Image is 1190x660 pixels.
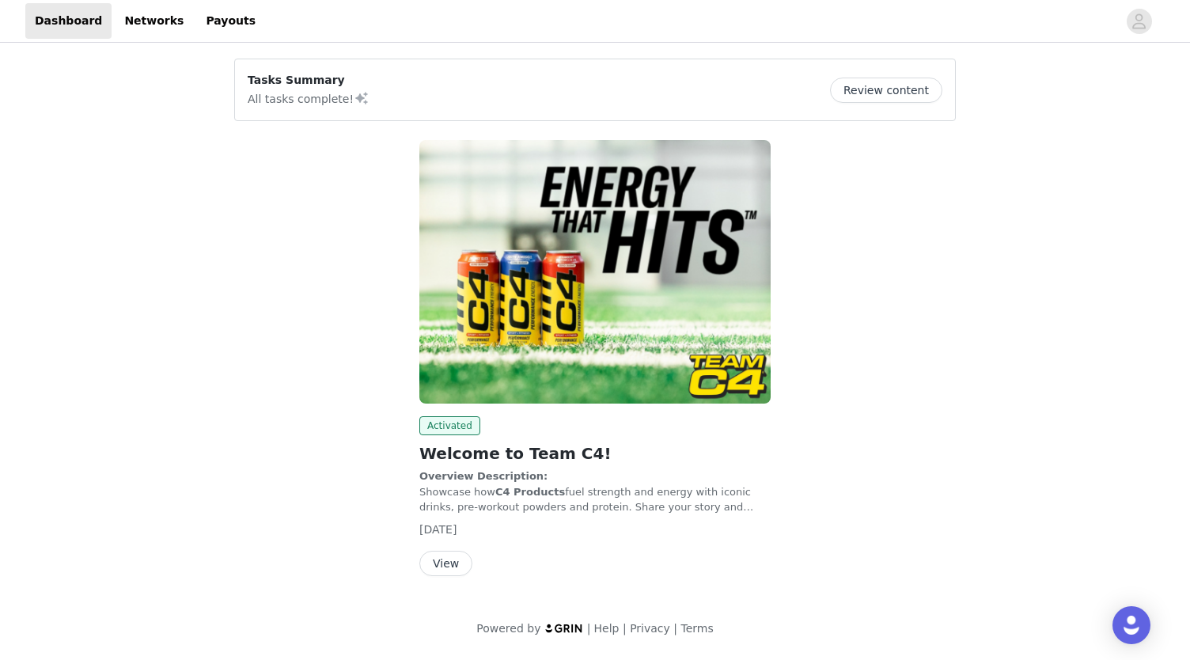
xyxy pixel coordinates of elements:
button: View [419,551,472,576]
a: Networks [115,3,193,39]
p: Showcase how fuel strength and energy with iconic drinks, pre-workout powders and protein. Share ... [419,468,771,515]
img: Cellucor [419,140,771,404]
p: Tasks Summary [248,72,370,89]
a: Dashboard [25,3,112,39]
a: Help [594,622,620,635]
a: Payouts [196,3,265,39]
div: Open Intercom Messenger [1112,606,1150,644]
span: | [623,622,627,635]
strong: C4 Products [495,486,565,498]
p: All tasks complete! [248,89,370,108]
span: | [587,622,591,635]
strong: Overview Description: [419,470,548,482]
a: Privacy [630,622,670,635]
div: avatar [1131,9,1146,34]
span: | [673,622,677,635]
span: Activated [419,416,480,435]
button: Review content [830,78,942,103]
span: Powered by [476,622,540,635]
a: Terms [680,622,713,635]
h2: Welcome to Team C4! [419,442,771,465]
a: View [419,558,472,570]
span: [DATE] [419,523,457,536]
img: logo [544,623,584,633]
